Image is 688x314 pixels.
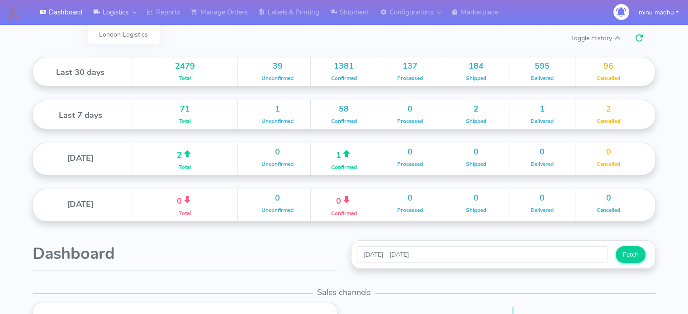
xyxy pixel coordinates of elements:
h6: Shipped [450,118,502,124]
h6: Cancelled [582,161,635,167]
input: Pick the Date Range [357,246,608,263]
h4: Last 30 days [36,68,125,77]
h6: Delivered [516,75,568,81]
h4: 1381 [318,62,370,71]
h6: Delivered [516,161,568,167]
h6: Processed [384,161,436,167]
span: Sales channels [313,287,375,298]
h4: 2 [139,148,231,160]
h6: Total [139,211,231,216]
h4: 0 [139,194,231,206]
button: minu madhu [632,3,685,22]
h6: Total [139,164,231,170]
h6: Confirmed [318,118,370,124]
h6: Delivered [516,207,568,213]
h4: 0 [384,194,436,203]
h4: 184 [450,62,502,71]
button: Fetch [616,246,645,263]
h4: 0 [384,148,436,157]
h6: Total [139,75,231,81]
h6: Processed [384,207,436,213]
h4: 0 [251,194,304,203]
h4: 2479 [139,62,231,71]
h4: [DATE] [36,154,125,163]
h4: 2 [450,105,502,114]
h4: [DATE] [36,200,125,209]
h4: 1 [318,148,370,160]
h6: Confirmed [318,211,370,216]
h6: Shipped [450,207,502,213]
h4: 0 [384,105,436,114]
h4: 0 [516,194,568,203]
h6: Confirmed [318,75,370,81]
h6: Unconfirmed [251,118,304,124]
h4: 0 [582,148,635,157]
h6: Processed [384,118,436,124]
h6: Total [139,118,231,124]
h1: Dashboard [33,245,337,263]
h4: 1 [516,105,568,114]
h4: 0 [582,194,635,203]
h6: Cancelled [582,207,635,213]
a: London Logistics [88,27,160,42]
h6: Shipped [450,75,502,81]
h6: Shipped [450,161,502,167]
h4: 0 [450,194,502,203]
h6: Confirmed [318,164,370,170]
h6: Cancelled [582,118,635,124]
h4: Last 7 days [36,111,125,120]
h4: 0 [318,194,370,206]
h6: Delivered [516,118,568,124]
h6: Cancelled [582,75,635,81]
h4: 1 [251,105,304,114]
h4: 58 [318,105,370,114]
h4: 39 [251,62,304,71]
span: Toggle History [571,30,655,46]
h6: Unconfirmed [251,161,304,167]
h4: 0 [516,148,568,157]
h4: 0 [251,148,304,157]
h6: Processed [384,75,436,81]
h4: 0 [450,148,502,157]
h4: 71 [139,105,231,114]
h6: Unconfirmed [251,75,304,81]
h4: 137 [384,62,436,71]
h6: Unconfirmed [251,207,304,213]
h4: 2 [582,105,635,114]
